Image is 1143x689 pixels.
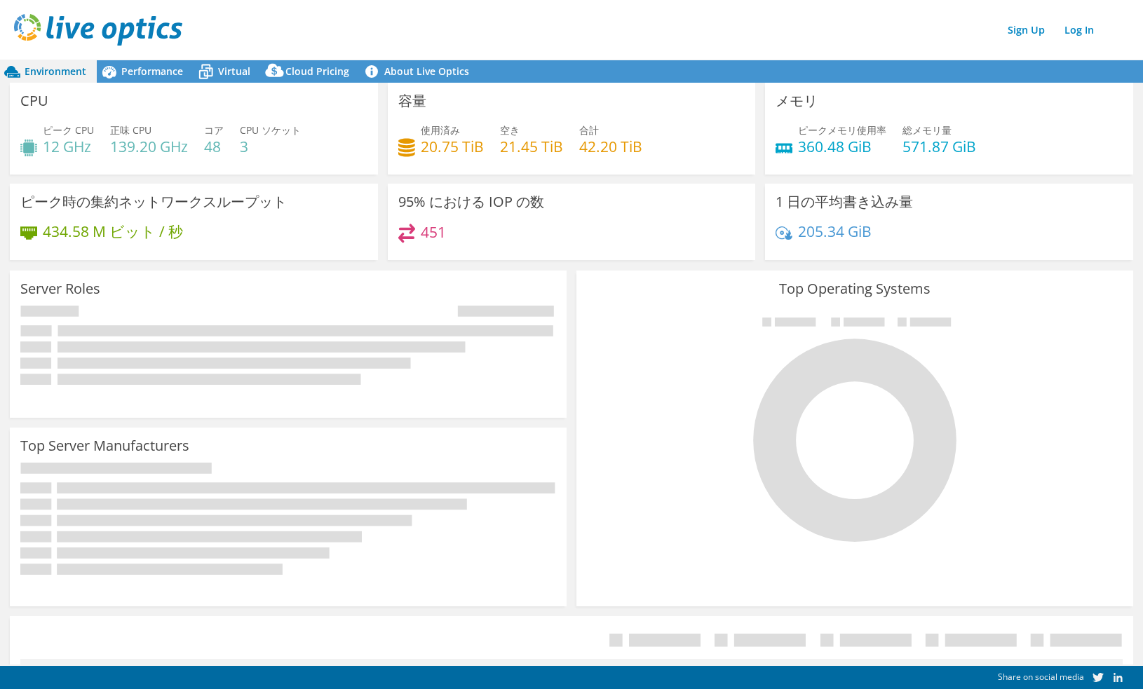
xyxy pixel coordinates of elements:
h3: Top Server Manufacturers [20,438,189,453]
span: コア [204,123,224,137]
span: Virtual [218,64,250,78]
span: Share on social media [998,671,1084,683]
h4: 451 [421,224,446,240]
a: About Live Optics [360,60,480,83]
h4: 3 [240,139,301,154]
span: Performance [121,64,183,78]
span: Environment [25,64,86,78]
span: 合計 [579,123,599,137]
h3: Top Operating Systems [587,281,1123,296]
span: Cloud Pricing [285,64,349,78]
h3: 容量 [398,93,426,109]
a: Sign Up [1001,20,1052,40]
span: 正味 CPU [110,123,151,137]
h4: 48 [204,139,224,154]
h4: 571.87 GiB [902,139,976,154]
h4: 42.20 TiB [579,139,642,154]
h3: Server Roles [20,281,100,296]
h4: 20.75 TiB [421,139,484,154]
span: 使用済み [421,123,460,137]
h3: 1 日の平均書き込み量 [776,194,913,210]
span: 空き [500,123,520,137]
h3: 95% における IOP の数 [398,194,544,210]
h4: 12 GHz [43,139,94,154]
h4: 139.20 GHz [110,139,188,154]
h4: 21.45 TiB [500,139,563,154]
h3: CPU [20,93,48,109]
span: 総メモリ量 [902,123,952,137]
h4: 205.34 GiB [798,224,872,239]
a: Log In [1057,20,1101,40]
img: live_optics_svg.svg [14,14,182,46]
span: ピーク CPU [43,123,94,137]
h3: ピーク時の集約ネットワークスループット [20,194,287,210]
span: CPU ソケット [240,123,301,137]
span: ピークメモリ使用率 [798,123,886,137]
h3: メモリ [776,93,818,109]
h4: 434.58 M ビット / 秒 [43,224,183,239]
h4: 360.48 GiB [798,139,886,154]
